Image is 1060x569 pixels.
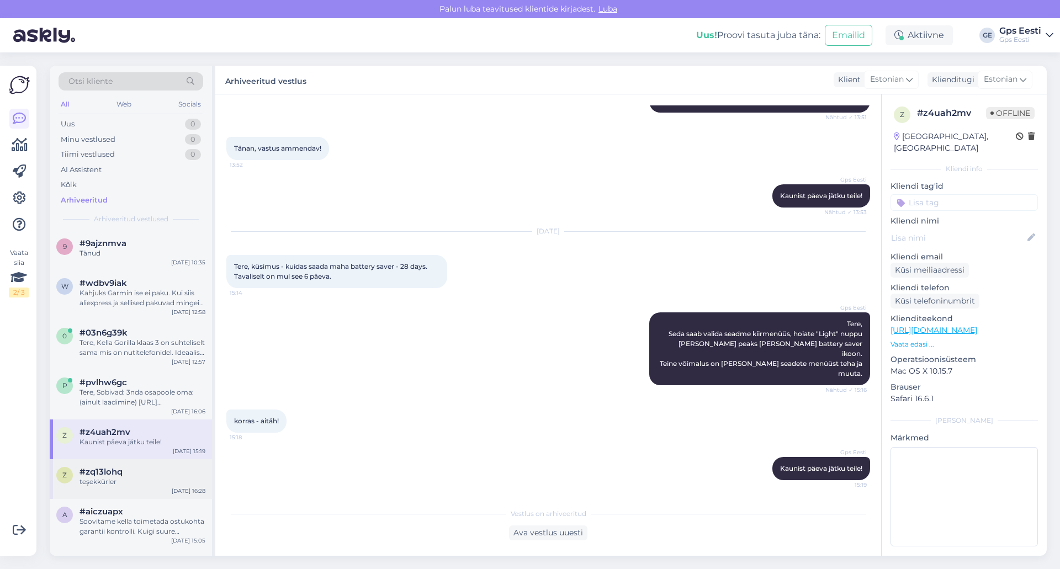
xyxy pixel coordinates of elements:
span: Nähtud ✓ 15:16 [825,386,867,394]
span: 9 [63,242,67,251]
span: #wdbv9iak [79,278,127,288]
span: 15:14 [230,289,271,297]
span: Vestlus on arhiveeritud [511,509,586,519]
span: Luba [595,4,621,14]
div: Gps Eesti [999,35,1041,44]
div: Klienditugi [928,74,974,86]
span: Arhiveeritud vestlused [94,214,168,224]
p: Kliendi email [891,251,1038,263]
span: 15:19 [825,481,867,489]
span: #9ajznmva [79,238,126,248]
div: Klient [834,74,861,86]
div: [DATE] 12:57 [172,358,205,366]
span: z [62,431,67,439]
span: 13:52 [230,161,271,169]
p: Märkmed [891,432,1038,444]
span: a [62,510,67,519]
div: [DATE] 10:35 [171,258,205,267]
span: Nähtud ✓ 13:51 [825,113,867,121]
div: Minu vestlused [61,134,115,145]
input: Lisa tag [891,194,1038,211]
span: korras - aitäh! [234,417,279,425]
div: AI Assistent [61,164,102,176]
p: Klienditeekond [891,313,1038,325]
span: Tänan, vastus ammendav! [234,144,321,152]
div: # z4uah2mv [917,107,986,120]
span: #z4uah2mv [79,427,130,437]
span: Gps Eesti [825,448,867,456]
span: 0 [62,332,67,340]
div: Tere, Sobivad: 3nda osapoole oma: (ainult laadimine) [URL][DOMAIN_NAME] Originaal (laadimine ja a... [79,387,205,407]
div: Kaunist päeva jätku teile! [79,437,205,447]
span: Offline [986,107,1035,119]
span: z [900,110,904,119]
img: Askly Logo [9,75,30,95]
a: [URL][DOMAIN_NAME] [891,325,977,335]
div: Tänud [79,248,205,258]
div: Kahjuks Garmin ise ei paku. Kui siis aliexpress ja sellised pakuvad mingeid lahendusi. [79,288,205,308]
div: [DATE] 15:05 [171,536,205,545]
div: 0 [185,149,201,160]
span: w [61,282,68,290]
div: GE [979,28,995,43]
div: Ava vestlus uuesti [509,525,587,540]
span: Estonian [984,73,1017,86]
div: [DATE] 16:06 [171,407,205,416]
div: Arhiveeritud [61,195,108,206]
div: teşekkürler [79,477,205,487]
span: #zq13lohq [79,467,123,477]
span: Estonian [870,73,904,86]
div: [DATE] 16:28 [172,487,205,495]
div: Proovi tasuta juba täna: [696,29,820,42]
div: [DATE] 12:58 [172,308,205,316]
span: Gps Eesti [825,176,867,184]
input: Lisa nimi [891,232,1025,244]
div: [DATE] [226,226,870,236]
a: Gps EestiGps Eesti [999,26,1053,44]
span: Kaunist päeva jätku teile! [780,192,862,200]
p: Kliendi nimi [891,215,1038,227]
span: 15:18 [230,433,271,442]
button: Emailid [825,25,872,46]
p: Safari 16.6.1 [891,393,1038,405]
label: Arhiveeritud vestlus [225,72,306,87]
div: Küsi telefoninumbrit [891,294,979,309]
div: Uus [61,119,75,130]
p: Kliendi tag'id [891,180,1038,192]
span: Tere, küsimus - kuidas saada maha battery saver - 28 days. Tavaliselt on mul see 6 päeva. [234,262,429,280]
p: Vaata edasi ... [891,339,1038,349]
div: Tere, Kella Gorilla klaas 3 on suhteliselt sama mis on nutitelefonidel. Ideaalis ei tohiks proble... [79,338,205,358]
span: p [62,381,67,390]
div: 0 [185,119,201,130]
div: Kliendi info [891,164,1038,174]
div: Tiimi vestlused [61,149,115,160]
span: Otsi kliente [68,76,113,87]
p: Kliendi telefon [891,282,1038,294]
div: [GEOGRAPHIC_DATA], [GEOGRAPHIC_DATA] [894,131,1016,154]
div: 2 / 3 [9,288,29,297]
b: Uus! [696,30,717,40]
span: #pvlhw6gc [79,377,127,387]
span: #aiczuapx [79,507,123,517]
div: Küsi meiliaadressi [891,263,969,278]
p: Brauser [891,381,1038,393]
div: Kõik [61,179,77,190]
p: Operatsioonisüsteem [891,354,1038,365]
div: Soovitame kella toimetada ostukohta garantii kontrolli. Kuigi suure tõenäosusega on probleem tele... [79,517,205,536]
span: Nähtud ✓ 13:53 [824,208,867,216]
span: Gps Eesti [825,304,867,312]
div: 0 [185,134,201,145]
div: Aktiivne [886,25,953,45]
div: Socials [176,97,203,111]
div: All [59,97,71,111]
span: Kaunist päeva jätku teile! [780,464,862,472]
div: Gps Eesti [999,26,1041,35]
span: z [62,471,67,479]
div: Web [114,97,134,111]
div: [PERSON_NAME] [891,416,1038,426]
p: Mac OS X 10.15.7 [891,365,1038,377]
div: Vaata siia [9,248,29,297]
div: [DATE] 15:19 [173,447,205,455]
span: #03n6g39k [79,328,128,338]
